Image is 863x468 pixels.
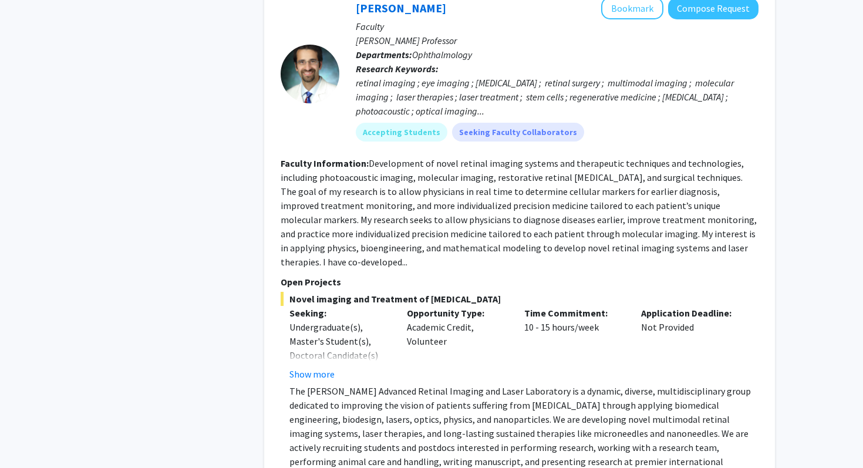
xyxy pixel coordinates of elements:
[281,157,757,268] fg-read-more: Development of novel retinal imaging systems and therapeutic techniques and technologies, includi...
[289,320,389,461] div: Undergraduate(s), Master's Student(s), Doctoral Candidate(s) (PhD, MD, DMD, PharmD, etc.), Postdo...
[524,306,624,320] p: Time Commitment:
[356,19,759,33] p: Faculty
[515,306,633,381] div: 10 - 15 hours/week
[452,123,584,142] mat-chip: Seeking Faculty Collaborators
[289,367,335,381] button: Show more
[356,123,447,142] mat-chip: Accepting Students
[356,76,759,118] div: retinal imaging ; eye imaging ; [MEDICAL_DATA] ; retinal surgery ; multimodal imaging ; molecular...
[289,306,389,320] p: Seeking:
[356,1,446,15] a: [PERSON_NAME]
[356,63,439,75] b: Research Keywords:
[9,415,50,459] iframe: Chat
[281,292,759,306] span: Novel imaging and Treatment of [MEDICAL_DATA]
[407,306,507,320] p: Opportunity Type:
[632,306,750,381] div: Not Provided
[356,33,759,48] p: [PERSON_NAME] Professor
[281,275,759,289] p: Open Projects
[356,49,412,60] b: Departments:
[412,49,472,60] span: Ophthalmology
[641,306,741,320] p: Application Deadline:
[281,157,369,169] b: Faculty Information:
[398,306,515,381] div: Academic Credit, Volunteer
